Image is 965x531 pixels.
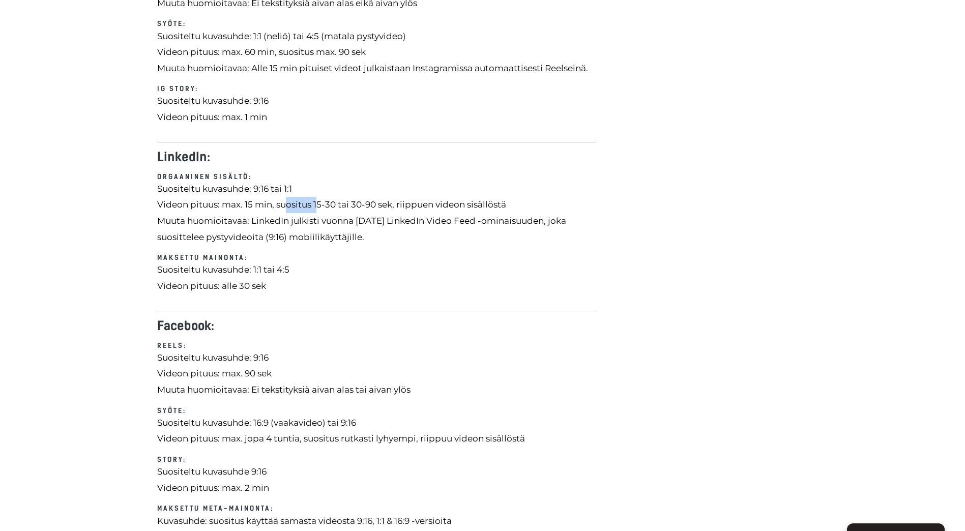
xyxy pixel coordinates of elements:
p: Suositeltu kuvasuhde: 9:16 Videon pituus: max. 1 min [157,93,596,125]
strong: Facebook: [157,318,214,333]
h6: Reels: [157,342,596,350]
p: Suositeltu kuvasuhde: 1:1 (neliö) tai 4:5 (matala pystyvideo) Videon pituus: max. 60 min, suositu... [157,28,596,77]
h6: Maksettu Meta-mainonta: [157,505,596,513]
p: Suositeltu kuvasuhde: 9:16 Videon pituus: max. 90 sek Muuta huomioitavaa: Ei tekstityksiä aivan a... [157,350,596,398]
h6: Orgaaninen sisältö: [157,173,596,181]
h6: Syöte: [157,20,596,28]
p: Suositeltu kuvasuhde: 9:16 tai 1:1 Videon pituus: max. 15 min, suositus 15-30 tai 30-90 sek, riip... [157,181,596,245]
p: Suositeltu kuvasuhde 9:16 Videon pituus: max. 2 min [157,464,596,496]
h6: Story: [157,456,596,464]
h6: Syöte: [157,407,596,415]
p: Suositeltu kuvasuhde: 1:1 tai 4:5 Videon pituus: alle 30 sek [157,262,596,294]
h6: IG Story: [157,85,596,93]
h6: Maksettu mainonta: [157,254,596,262]
strong: LinkedIn: [157,150,210,164]
p: Suositeltu kuvasuhde: 16:9 (vaakavideo) tai 9:16 Videon pituus: max. jopa 4 tuntia, suositus rutk... [157,415,596,447]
